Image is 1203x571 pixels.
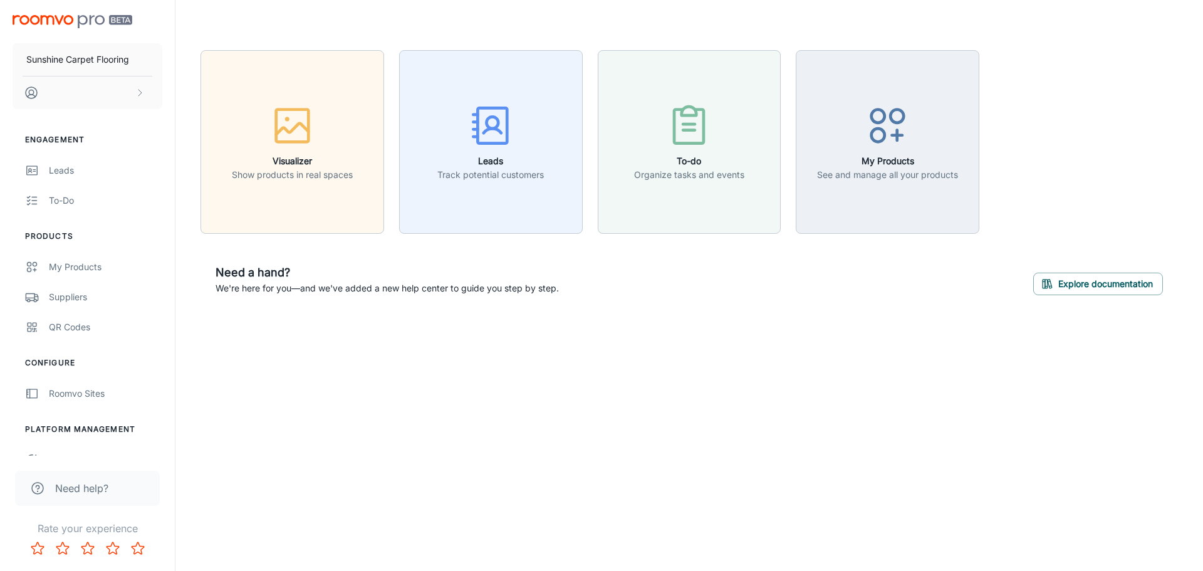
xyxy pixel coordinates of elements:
p: Show products in real spaces [232,168,353,182]
h6: Need a hand? [216,264,559,281]
button: My ProductsSee and manage all your products [796,50,979,234]
h6: Leads [437,154,544,168]
h6: To-do [634,154,744,168]
p: We're here for you—and we've added a new help center to guide you step by step. [216,281,559,295]
button: Explore documentation [1033,273,1163,295]
a: LeadsTrack potential customers [399,135,583,147]
p: Sunshine Carpet Flooring [26,53,129,66]
button: Sunshine Carpet Flooring [13,43,162,76]
p: Organize tasks and events [634,168,744,182]
div: To-do [49,194,162,207]
img: Roomvo PRO Beta [13,15,132,28]
a: Explore documentation [1033,276,1163,289]
h6: Visualizer [232,154,353,168]
div: Leads [49,164,162,177]
h6: My Products [817,154,958,168]
button: VisualizerShow products in real spaces [200,50,384,234]
button: LeadsTrack potential customers [399,50,583,234]
p: See and manage all your products [817,168,958,182]
p: Track potential customers [437,168,544,182]
a: To-doOrganize tasks and events [598,135,781,147]
a: My ProductsSee and manage all your products [796,135,979,147]
div: Suppliers [49,290,162,304]
div: QR Codes [49,320,162,334]
div: My Products [49,260,162,274]
button: To-doOrganize tasks and events [598,50,781,234]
